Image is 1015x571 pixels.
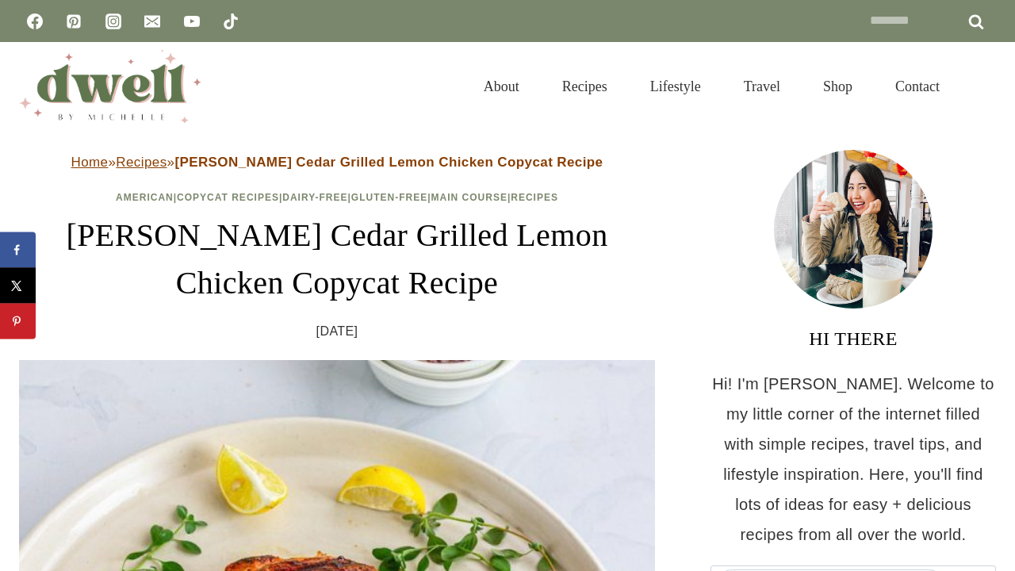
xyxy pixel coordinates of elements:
[969,73,996,100] button: View Search Form
[462,59,541,114] a: About
[316,320,358,343] time: [DATE]
[511,192,558,203] a: Recipes
[116,192,174,203] a: American
[116,192,558,203] span: | | | | |
[174,155,603,170] strong: [PERSON_NAME] Cedar Grilled Lemon Chicken Copycat Recipe
[19,6,51,37] a: Facebook
[58,6,90,37] a: Pinterest
[710,369,996,550] p: Hi! I'm [PERSON_NAME]. Welcome to my little corner of the internet filled with simple recipes, tr...
[351,192,427,203] a: Gluten-Free
[176,6,208,37] a: YouTube
[136,6,168,37] a: Email
[71,155,603,170] span: » »
[710,324,996,353] h3: HI THERE
[541,59,629,114] a: Recipes
[98,6,129,37] a: Instagram
[215,6,247,37] a: TikTok
[431,192,507,203] a: Main Course
[462,59,961,114] nav: Primary Navigation
[116,155,167,170] a: Recipes
[177,192,279,203] a: Copycat Recipes
[874,59,961,114] a: Contact
[19,50,201,123] img: DWELL by michelle
[802,59,874,114] a: Shop
[722,59,802,114] a: Travel
[71,155,109,170] a: Home
[282,192,347,203] a: Dairy-Free
[19,212,655,307] h1: [PERSON_NAME] Cedar Grilled Lemon Chicken Copycat Recipe
[629,59,722,114] a: Lifestyle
